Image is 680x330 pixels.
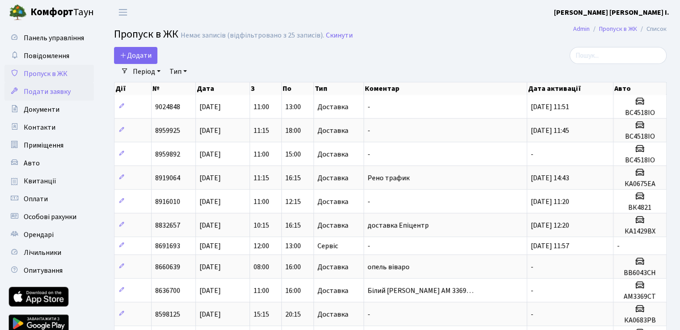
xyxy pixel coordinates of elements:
span: 11:15 [253,173,269,183]
span: 8919064 [155,173,180,183]
a: Документи [4,101,94,118]
span: Доставка [317,151,348,158]
a: Авто [4,154,94,172]
span: [DATE] 14:43 [531,173,569,183]
a: Оплати [4,190,94,208]
span: [DATE] 11:57 [531,241,569,251]
span: - [617,241,620,251]
div: Немає записів (відфільтровано з 25 записів). [181,31,324,40]
th: Коментар [364,82,527,95]
th: Авто [613,82,667,95]
span: [DATE] [199,241,221,251]
span: [DATE] 11:45 [531,126,569,135]
a: Період [129,64,164,79]
span: [DATE] [199,126,221,135]
h5: ВC4518ІО [617,156,663,165]
button: Переключити навігацію [112,5,134,20]
a: Повідомлення [4,47,94,65]
span: [DATE] [199,197,221,207]
span: 11:00 [253,149,269,159]
span: Додати [120,51,152,60]
span: Сервіс [317,242,338,250]
span: 8959892 [155,149,180,159]
span: [DATE] [199,286,221,296]
span: - [531,286,533,296]
a: Скинути [326,31,353,40]
span: Особові рахунки [24,212,76,222]
a: Контакти [4,118,94,136]
span: 11:15 [253,126,269,135]
span: Доставка [317,198,348,205]
input: Пошук... [570,47,667,64]
span: 16:15 [285,173,301,183]
h5: КА1429ВХ [617,227,663,236]
span: 12:15 [285,197,301,207]
span: - [367,102,370,112]
th: Дата [196,82,250,95]
span: Лічильники [24,248,61,258]
span: Квитанції [24,176,56,186]
th: З [250,82,282,95]
span: Панель управління [24,33,84,43]
span: 12:00 [253,241,269,251]
span: 10:15 [253,220,269,230]
span: Доставка [317,174,348,182]
span: Білий [PERSON_NAME] АМ 3369… [367,286,473,296]
span: Доставка [317,127,348,134]
span: [DATE] 11:51 [531,102,569,112]
span: 8959925 [155,126,180,135]
span: 8598125 [155,309,180,319]
span: [DATE] [199,309,221,319]
a: Орендарі [4,226,94,244]
a: Особові рахунки [4,208,94,226]
span: - [367,309,370,319]
span: доставка Епіцентр [367,220,429,230]
span: [DATE] 12:20 [531,220,569,230]
span: - [531,309,533,319]
span: [DATE] [199,220,221,230]
span: - [367,241,370,251]
nav: breadcrumb [560,20,680,38]
span: [DATE] [199,102,221,112]
a: Тип [166,64,190,79]
a: Додати [114,47,157,64]
span: Оплати [24,194,48,204]
span: Доставка [317,263,348,271]
span: Орендарі [24,230,54,240]
span: 11:00 [253,102,269,112]
span: Документи [24,105,59,114]
h5: ВК4821 [617,203,663,212]
span: Опитування [24,266,63,275]
span: 8832657 [155,220,180,230]
span: 08:00 [253,262,269,272]
span: 16:00 [285,262,301,272]
th: Дата активації [527,82,613,95]
span: Доставка [317,103,348,110]
span: Доставка [317,287,348,294]
a: Опитування [4,262,94,279]
li: Список [637,24,667,34]
th: Дії [114,82,152,95]
span: 11:00 [253,286,269,296]
a: Пропуск в ЖК [599,24,637,34]
h5: ВС4518ІО [617,132,663,141]
span: 18:00 [285,126,301,135]
span: Пропуск в ЖК [114,26,178,42]
span: 8916010 [155,197,180,207]
span: Пропуск в ЖК [24,69,68,79]
th: Тип [314,82,364,95]
span: 8636700 [155,286,180,296]
span: 20:15 [285,309,301,319]
span: 8660639 [155,262,180,272]
th: № [152,82,196,95]
a: Admin [573,24,590,34]
h5: КА0683РВ [617,316,663,325]
a: Пропуск в ЖК [4,65,94,83]
span: Доставка [317,222,348,229]
span: Приміщення [24,140,63,150]
a: Квитанції [4,172,94,190]
h5: АМ3369СТ [617,292,663,301]
span: - [531,262,533,272]
span: Рено трафик [367,173,410,183]
span: Контакти [24,123,55,132]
